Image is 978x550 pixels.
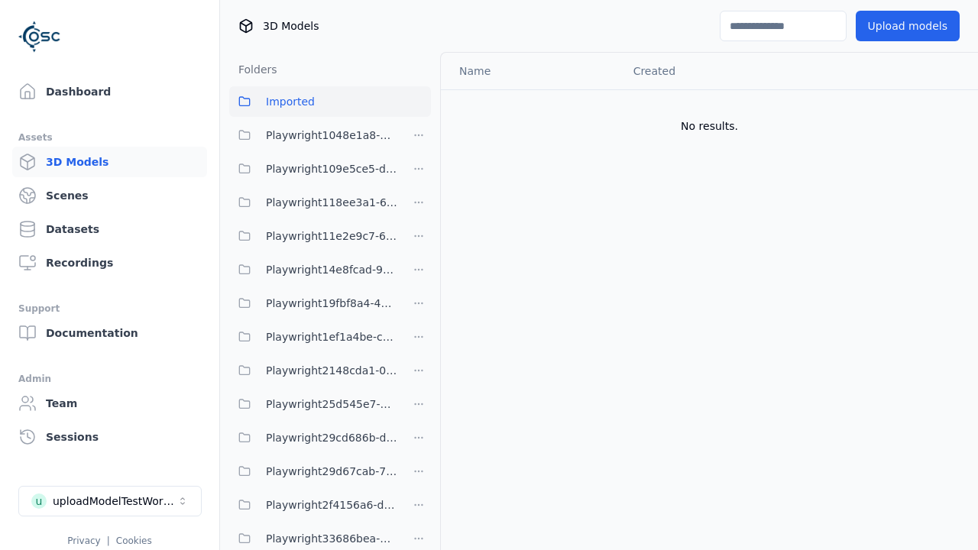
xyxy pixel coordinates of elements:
[12,247,207,278] a: Recordings
[229,62,277,77] h3: Folders
[229,456,397,487] button: Playwright29d67cab-7655-4a15-9701-4b560da7f167
[266,429,397,447] span: Playwright29cd686b-d0c9-4777-aa54-1065c8c7cee8
[18,128,201,147] div: Assets
[229,254,397,285] button: Playwright14e8fcad-9ce8-4c9f-9ba9-3f066997ed84
[229,154,397,184] button: Playwright109e5ce5-d2cb-4ab8-a55a-98f36a07a7af
[621,53,805,89] th: Created
[12,180,207,211] a: Scenes
[31,493,47,509] div: u
[12,147,207,177] a: 3D Models
[266,395,397,413] span: Playwright25d545e7-ff08-4d3b-b8cd-ba97913ee80b
[266,193,397,212] span: Playwright118ee3a1-6e25-456a-9a29-0f34eaed349c
[266,328,397,346] span: Playwright1ef1a4be-ca25-4334-b22c-6d46e5dc87b0
[229,187,397,218] button: Playwright118ee3a1-6e25-456a-9a29-0f34eaed349c
[266,462,397,480] span: Playwright29d67cab-7655-4a15-9701-4b560da7f167
[229,490,397,520] button: Playwright2f4156a6-d13a-4a07-9939-3b63c43a9416
[12,214,207,244] a: Datasets
[441,53,621,89] th: Name
[229,86,431,117] button: Imported
[229,422,397,453] button: Playwright29cd686b-d0c9-4777-aa54-1065c8c7cee8
[107,535,110,546] span: |
[229,120,397,150] button: Playwright1048e1a8-7157-4402-9d51-a0d67d82f98b
[12,422,207,452] a: Sessions
[266,160,397,178] span: Playwright109e5ce5-d2cb-4ab8-a55a-98f36a07a7af
[12,388,207,419] a: Team
[53,493,176,509] div: uploadModelTestWorkspace
[266,92,315,111] span: Imported
[441,89,978,163] td: No results.
[266,260,397,279] span: Playwright14e8fcad-9ce8-4c9f-9ba9-3f066997ed84
[229,322,397,352] button: Playwright1ef1a4be-ca25-4334-b22c-6d46e5dc87b0
[266,496,397,514] span: Playwright2f4156a6-d13a-4a07-9939-3b63c43a9416
[18,15,61,58] img: Logo
[266,227,397,245] span: Playwright11e2e9c7-6c23-4ce7-ac48-ea95a4ff6a43
[229,389,397,419] button: Playwright25d545e7-ff08-4d3b-b8cd-ba97913ee80b
[263,18,319,34] span: 3D Models
[18,370,201,388] div: Admin
[856,11,960,41] button: Upload models
[12,76,207,107] a: Dashboard
[18,486,202,516] button: Select a workspace
[229,355,397,386] button: Playwright2148cda1-0135-4eee-9a3e-ba7e638b60a6
[266,294,397,312] span: Playwright19fbf8a4-490f-4493-a67b-72679a62db0e
[12,318,207,348] a: Documentation
[229,288,397,319] button: Playwright19fbf8a4-490f-4493-a67b-72679a62db0e
[266,126,397,144] span: Playwright1048e1a8-7157-4402-9d51-a0d67d82f98b
[67,535,100,546] a: Privacy
[266,361,397,380] span: Playwright2148cda1-0135-4eee-9a3e-ba7e638b60a6
[229,221,397,251] button: Playwright11e2e9c7-6c23-4ce7-ac48-ea95a4ff6a43
[116,535,152,546] a: Cookies
[18,299,201,318] div: Support
[266,529,397,548] span: Playwright33686bea-41a4-43c8-b27a-b40c54b773e3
